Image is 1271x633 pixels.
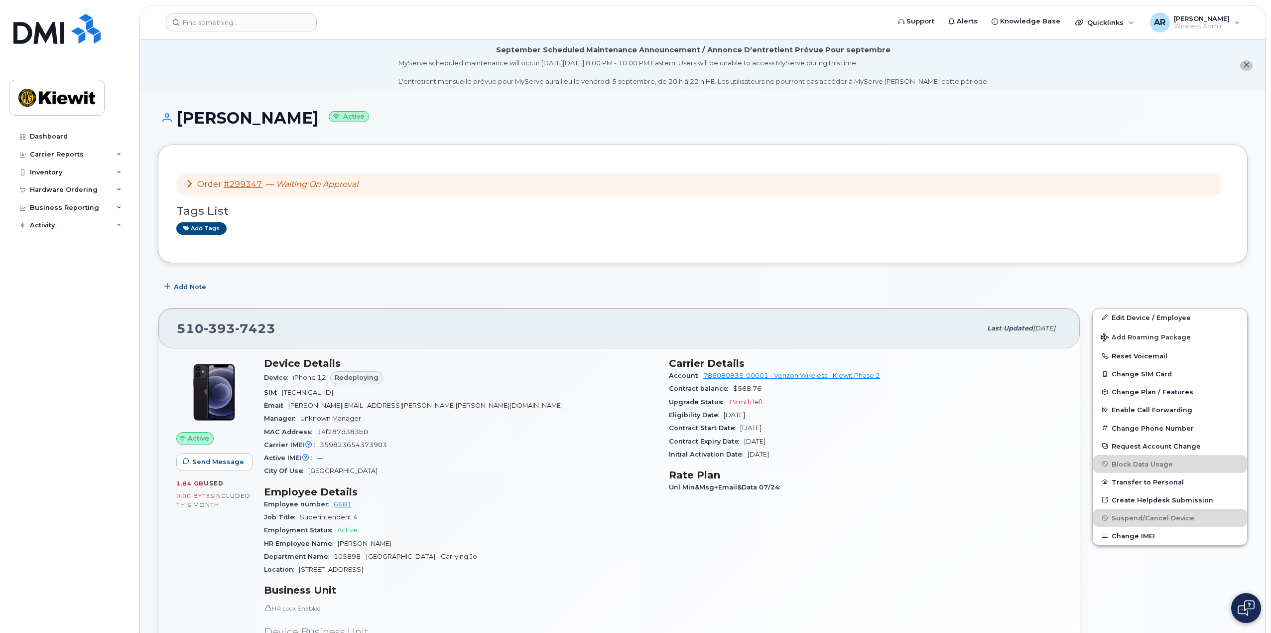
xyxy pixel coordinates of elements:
span: 14f287d383b0 [317,428,368,436]
span: Initial Activation Date [669,451,748,458]
span: Send Message [192,457,244,467]
h3: Carrier Details [669,357,1062,369]
span: Last updated [987,324,1033,332]
span: MAC Address [264,428,317,436]
a: Add tags [176,222,227,235]
span: [TECHNICAL_ID] [282,389,333,396]
span: — [266,179,358,189]
span: Carrier IMEI [264,441,320,449]
span: Contract Expiry Date [669,438,744,445]
span: SIM [264,389,282,396]
button: Transfer to Personal [1093,473,1247,491]
span: 1.84 GB [176,480,204,487]
span: City Of Use [264,467,308,475]
span: 105898 - [GEOGRAPHIC_DATA] - Carrying Jo [334,553,477,560]
a: Create Helpdesk Submission [1093,491,1247,509]
button: Enable Call Forwarding [1093,401,1247,419]
span: Unknown Manager [300,415,361,422]
button: Change IMEI [1093,527,1247,545]
span: Location [264,566,299,573]
a: #299347 [224,179,262,189]
span: [DATE] [744,438,765,445]
a: Edit Device / Employee [1093,309,1247,326]
span: $568.76 [733,385,762,392]
span: used [204,479,224,487]
button: close notification [1240,60,1253,71]
span: Redeploying [335,373,379,382]
span: Manager [264,415,300,422]
span: Active [188,434,209,443]
button: Send Message [176,453,253,471]
span: 7423 [235,321,275,336]
span: Contract Start Date [669,424,740,432]
div: September Scheduled Maintenance Announcement / Annonce D'entretient Prévue Pour septembre [496,45,890,55]
span: Account [669,372,703,379]
span: — [317,454,323,462]
span: [DATE] [1033,324,1055,332]
span: Email [264,402,288,409]
button: Change Phone Number [1093,419,1247,437]
button: Suspend/Cancel Device [1093,509,1247,527]
a: 786080835-00001 - Verizon Wireless - Kiewit Phase 2 [703,372,880,379]
img: iPhone_12.jpg [184,362,244,422]
span: [PERSON_NAME] [338,540,391,547]
h3: Employee Details [264,486,657,498]
span: Add Note [174,282,206,292]
span: Active [337,526,358,534]
h3: Tags List [176,205,1229,217]
span: iPhone 12 [293,374,326,381]
button: Change SIM Card [1093,365,1247,383]
span: [DATE] [740,424,762,432]
span: 19 mth left [728,398,763,406]
span: Change Plan / Features [1112,388,1193,396]
span: [GEOGRAPHIC_DATA] [308,467,378,475]
img: Open chat [1238,600,1255,616]
span: 359823654373903 [320,441,387,449]
div: MyServe scheduled maintenance will occur [DATE][DATE] 8:00 PM - 10:00 PM Eastern. Users will be u... [398,58,989,86]
span: HR Employee Name [264,540,338,547]
span: Device [264,374,293,381]
span: Job Title [264,513,300,521]
h3: Device Details [264,357,657,369]
em: Waiting On Approval [276,179,358,189]
span: Eligibility Date [669,411,724,419]
span: Unl Min&Msg+Email&Data 07/24 [669,483,785,491]
h3: Business Unit [264,584,657,596]
span: Upgrade Status [669,398,728,406]
span: 393 [204,321,235,336]
span: Order [197,179,222,189]
span: Contract balance [669,385,733,392]
span: 0.00 Bytes [176,492,214,499]
span: Superintendent 4 [300,513,358,521]
span: Department Name [264,553,334,560]
small: Active [329,111,369,123]
span: Add Roaming Package [1101,333,1191,343]
span: Employment Status [264,526,337,534]
button: Change Plan / Features [1093,383,1247,401]
span: [DATE] [724,411,745,419]
span: Enable Call Forwarding [1112,406,1192,414]
span: Employee number [264,500,334,508]
span: [PERSON_NAME][EMAIL_ADDRESS][PERSON_NAME][PERSON_NAME][DOMAIN_NAME] [288,402,563,409]
button: Block Data Usage [1093,455,1247,473]
h3: Rate Plan [669,469,1062,481]
span: Active IMEI [264,454,317,462]
button: Request Account Change [1093,437,1247,455]
p: HR Lock Enabled [264,604,657,613]
span: Suspend/Cancel Device [1112,514,1194,522]
span: [STREET_ADDRESS] [299,566,363,573]
span: [DATE] [748,451,769,458]
button: Add Note [158,278,215,296]
button: Reset Voicemail [1093,347,1247,365]
h1: [PERSON_NAME] [158,109,1248,127]
button: Add Roaming Package [1093,326,1247,347]
span: 510 [177,321,275,336]
a: 6681 [334,500,352,508]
